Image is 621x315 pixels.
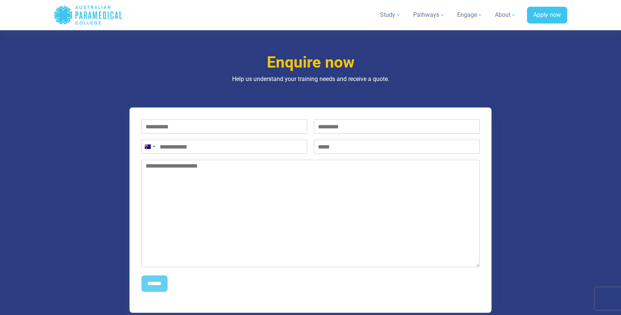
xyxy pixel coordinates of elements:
[453,4,487,25] a: Engage
[92,75,529,84] p: Help us understand your training needs and receive a quote.
[142,140,157,153] button: Selected country
[92,53,529,72] h3: Enquire now
[490,4,521,25] a: About
[527,7,567,24] a: Apply now
[375,4,406,25] a: Study
[409,4,450,25] a: Pathways
[54,3,123,27] a: Australian Paramedical College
